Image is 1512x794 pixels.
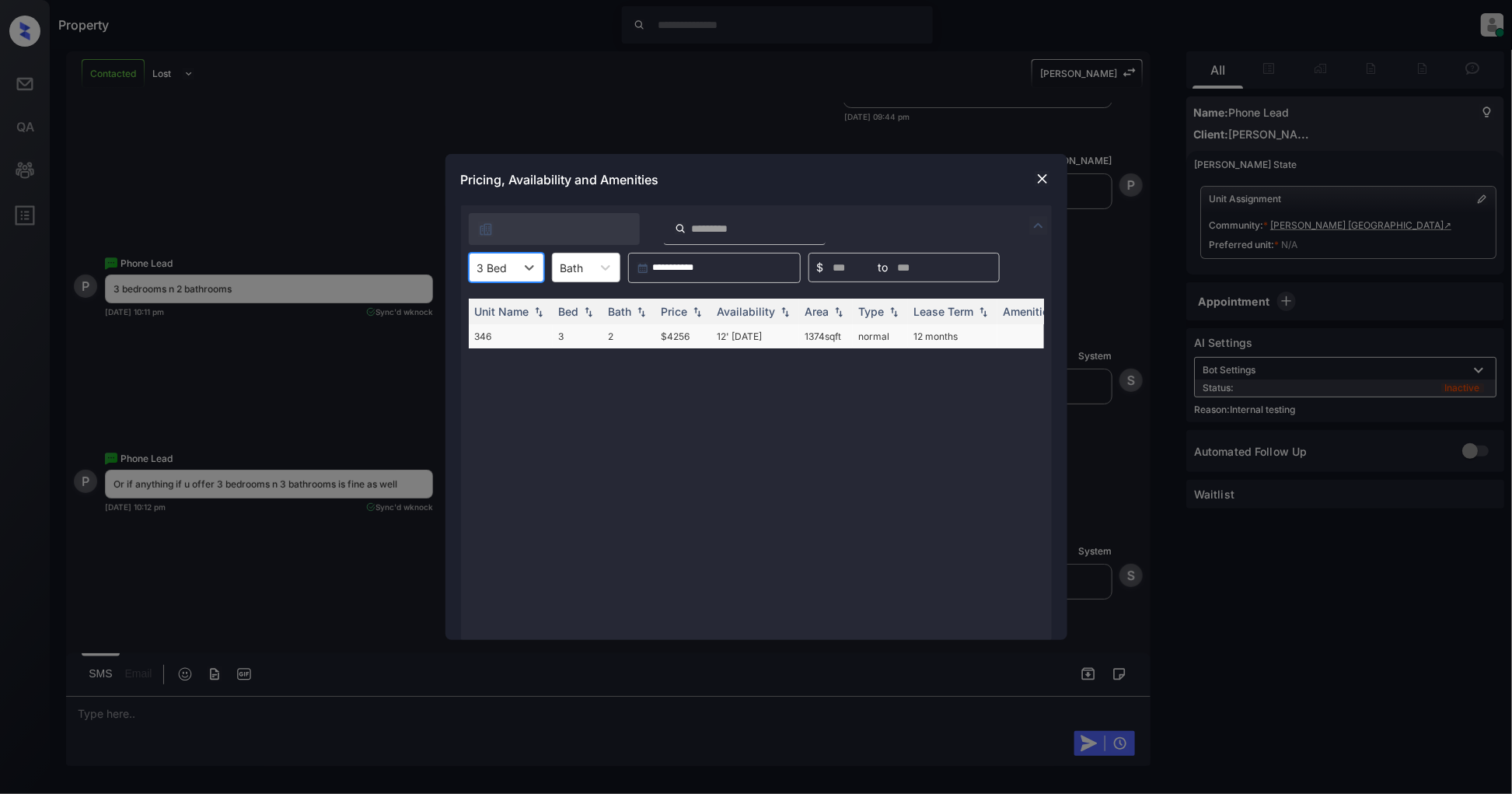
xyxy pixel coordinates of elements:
td: 3 [553,324,602,348]
td: 12 months [908,324,997,348]
div: Price [662,305,688,318]
img: icon-zuma [1029,216,1048,235]
div: Bed [559,305,579,318]
img: sorting [531,306,546,317]
td: normal [853,324,908,348]
div: Pricing, Availability and Amenities [445,154,1067,205]
span: $ [817,259,824,276]
div: Lease Term [914,305,974,318]
img: close [1035,171,1050,187]
td: 2 [602,324,655,348]
span: to [878,259,889,276]
img: icon-zuma [478,222,494,237]
img: sorting [886,306,902,317]
td: 12' [DATE] [711,324,799,348]
img: sorting [831,306,847,317]
img: sorting [777,306,793,317]
img: icon-zuma [675,222,686,236]
div: Availability [718,305,776,318]
td: 346 [469,324,553,348]
img: sorting [634,306,649,317]
div: Type [859,305,885,318]
img: sorting [581,306,596,317]
div: Unit Name [475,305,529,318]
img: sorting [690,306,705,317]
div: Area [805,305,829,318]
div: Bath [609,305,632,318]
img: sorting [976,306,991,317]
td: $4256 [655,324,711,348]
div: Amenities [1004,305,1056,318]
td: 1374 sqft [799,324,853,348]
